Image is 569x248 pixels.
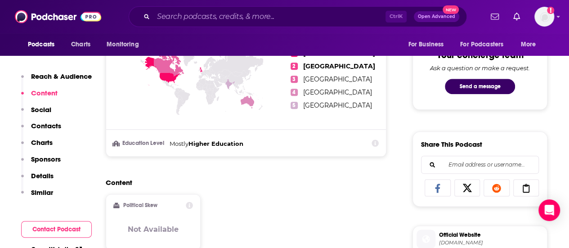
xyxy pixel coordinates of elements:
[291,63,298,70] span: 2
[303,75,372,83] span: [GEOGRAPHIC_DATA]
[28,38,54,51] span: Podcasts
[454,36,516,53] button: open menu
[31,72,92,81] p: Reach & Audience
[534,7,554,27] button: Show profile menu
[418,14,455,19] span: Open Advanced
[21,188,53,205] button: Similar
[107,38,139,51] span: Monitoring
[21,155,61,171] button: Sponsors
[113,140,166,146] h3: Education Level
[153,9,385,24] input: Search podcasts, credits, & more...
[291,102,298,109] span: 5
[128,225,179,234] h3: Not Available
[538,199,560,221] div: Open Intercom Messenger
[454,179,480,196] a: Share on X/Twitter
[31,89,58,97] p: Content
[385,11,407,23] span: Ctrl K
[439,231,543,239] span: Official Website
[510,9,524,24] a: Show notifications dropdown
[445,79,515,94] button: Send a message
[515,36,547,53] button: open menu
[534,7,554,27] span: Logged in as mtraynor
[22,36,66,53] button: open menu
[487,9,502,24] a: Show notifications dropdown
[429,156,531,173] input: Email address or username...
[188,140,243,147] span: Higher Education
[303,101,372,109] span: [GEOGRAPHIC_DATA]
[414,11,459,22] button: Open AdvancedNew
[31,171,54,180] p: Details
[21,138,53,155] button: Charts
[21,72,92,89] button: Reach & Audience
[21,122,61,138] button: Contacts
[31,155,61,163] p: Sponsors
[425,179,451,196] a: Share on Facebook
[547,7,554,14] svg: Add a profile image
[123,202,157,208] h2: Political Skew
[31,105,51,114] p: Social
[291,76,298,83] span: 3
[15,8,101,25] img: Podchaser - Follow, Share and Rate Podcasts
[421,156,539,174] div: Search followers
[303,62,375,70] span: [GEOGRAPHIC_DATA]
[100,36,150,53] button: open menu
[21,221,92,238] button: Contact Podcast
[31,188,53,197] p: Similar
[443,5,459,14] span: New
[291,89,298,96] span: 4
[430,64,530,72] div: Ask a question or make a request.
[129,6,467,27] div: Search podcasts, credits, & more...
[31,122,61,130] p: Contacts
[21,89,58,105] button: Content
[65,36,96,53] a: Charts
[439,239,543,246] span: podcasters.spotify.com
[402,36,455,53] button: open menu
[31,138,53,147] p: Charts
[170,140,188,147] span: Mostly
[513,179,539,196] a: Copy Link
[71,38,90,51] span: Charts
[303,88,372,96] span: [GEOGRAPHIC_DATA]
[521,38,536,51] span: More
[21,171,54,188] button: Details
[460,38,503,51] span: For Podcasters
[21,105,51,122] button: Social
[408,38,444,51] span: For Business
[421,140,482,149] h3: Share This Podcast
[484,179,510,196] a: Share on Reddit
[106,178,379,187] h2: Content
[534,7,554,27] img: User Profile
